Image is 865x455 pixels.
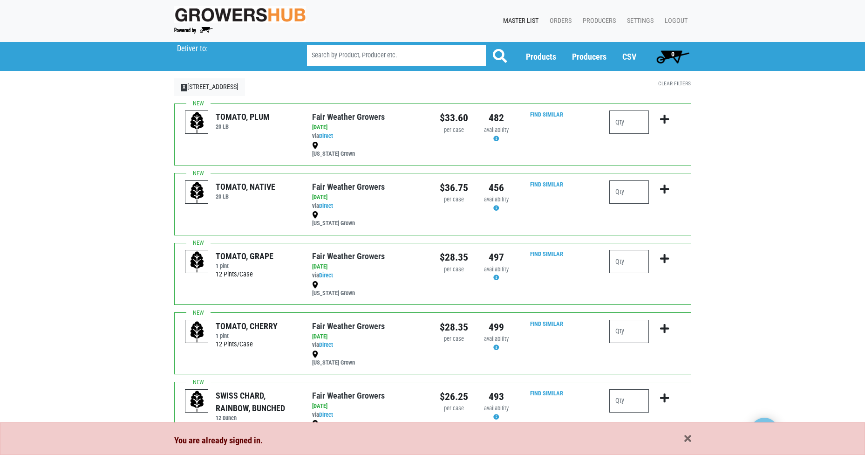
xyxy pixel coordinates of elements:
[440,126,468,135] div: per case
[185,250,209,274] img: placeholder-variety-43d6402dacf2d531de610a020419775a.svg
[174,78,245,96] a: X[STREET_ADDRESS]
[312,211,318,219] img: map_marker-0e94453035b3232a4d21701695807de9.png
[216,389,298,414] div: SWISS CHARD, RAINBOW, BUNCHED
[312,351,318,358] img: map_marker-0e94453035b3232a4d21701695807de9.png
[319,341,333,348] a: Direct
[216,332,278,339] h6: 1 pint
[312,321,385,331] a: Fair Weather Growers
[216,262,273,269] h6: 1 pint
[307,45,486,66] input: Search by Product, Producer etc.
[440,404,468,413] div: per case
[319,411,333,418] a: Direct
[312,142,318,149] img: map_marker-0e94453035b3232a4d21701695807de9.png
[609,180,649,204] input: Qty
[652,47,694,66] a: 0
[440,320,468,335] div: $28.35
[482,320,511,335] div: 499
[530,111,563,118] a: Find Similar
[620,12,657,30] a: Settings
[181,84,188,91] span: X
[177,42,290,54] span: Market 32, Torrington #156, 156
[216,123,270,130] h6: 20 LB
[440,195,468,204] div: per case
[185,111,209,134] img: placeholder-variety-43d6402dacf2d531de610a020419775a.svg
[216,110,270,123] div: TOMATO, PLUM
[177,44,283,54] p: Deliver to:
[440,265,468,274] div: per case
[312,141,425,159] div: [US_STATE] Grown
[482,110,511,125] div: 482
[312,411,425,420] div: via
[312,280,425,298] div: [US_STATE] Grown
[657,12,691,30] a: Logout
[312,402,425,411] div: [DATE]
[312,211,425,228] div: [US_STATE] Grown
[609,250,649,273] input: Qty
[440,180,468,195] div: $36.75
[484,405,509,412] span: availability
[216,193,275,200] h6: 20 LB
[216,320,278,332] div: TOMATO, CHERRY
[530,181,563,188] a: Find Similar
[312,202,425,211] div: via
[440,110,468,125] div: $33.60
[440,389,468,404] div: $26.25
[312,123,425,132] div: [DATE]
[312,251,385,261] a: Fair Weather Growers
[482,389,511,404] div: 493
[484,266,509,273] span: availability
[312,271,425,280] div: via
[609,320,649,343] input: Qty
[185,390,209,413] img: placeholder-variety-43d6402dacf2d531de610a020419775a.svg
[530,320,563,327] a: Find Similar
[216,270,253,278] span: 12 Pints/Case
[174,27,213,34] img: Powered by Big Wheelbarrow
[658,80,691,87] a: Clear Filters
[572,52,606,62] a: Producers
[484,335,509,342] span: availability
[496,12,542,30] a: Master List
[319,272,333,279] a: Direct
[185,320,209,344] img: placeholder-variety-43d6402dacf2d531de610a020419775a.svg
[312,420,425,437] div: [US_STATE] Grown
[319,132,333,139] a: Direct
[526,52,556,62] a: Products
[185,181,209,204] img: placeholder-variety-43d6402dacf2d531de610a020419775a.svg
[216,414,298,421] h6: 12 bunch
[671,50,674,58] span: 0
[216,180,275,193] div: TOMATO, NATIVE
[216,340,253,348] span: 12 Pints/Case
[312,332,425,341] div: [DATE]
[440,335,468,344] div: per case
[319,202,333,209] a: Direct
[174,6,306,23] img: original-fc7597fdc6adbb9d0e2ae620e786d1a2.jpg
[312,281,318,289] img: map_marker-0e94453035b3232a4d21701695807de9.png
[174,434,691,447] div: You are already signed in.
[622,52,636,62] a: CSV
[312,193,425,202] div: [DATE]
[312,420,318,427] img: map_marker-0e94453035b3232a4d21701695807de9.png
[575,12,620,30] a: Producers
[312,182,385,192] a: Fair Weather Growers
[312,132,425,141] div: via
[216,250,273,262] div: TOMATO, GRAPE
[482,250,511,265] div: 497
[609,110,649,134] input: Qty
[530,250,563,257] a: Find Similar
[609,389,649,413] input: Qty
[542,12,575,30] a: Orders
[482,180,511,195] div: 456
[484,196,509,203] span: availability
[312,262,425,271] div: [DATE]
[312,112,385,122] a: Fair Weather Growers
[530,390,563,397] a: Find Similar
[312,341,425,350] div: via
[312,391,385,400] a: Fair Weather Growers
[312,350,425,367] div: [US_STATE] Grown
[484,126,509,133] span: availability
[440,250,468,265] div: $28.35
